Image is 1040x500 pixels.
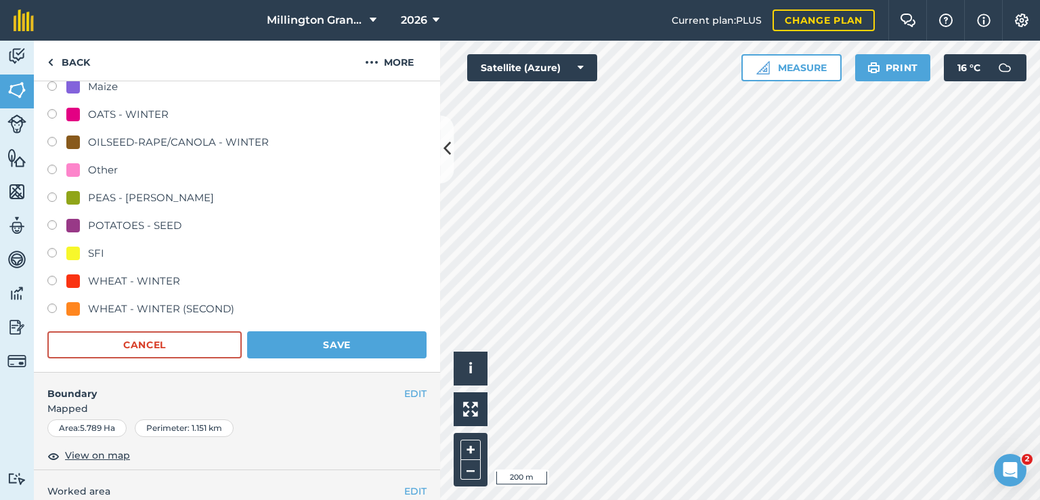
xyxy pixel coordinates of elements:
button: Cancel [47,331,242,358]
div: POTATOES - SEED [88,217,181,234]
img: svg+xml;base64,PD94bWwgdmVyc2lvbj0iMS4wIiBlbmNvZGluZz0idXRmLTgiPz4KPCEtLSBHZW5lcmF0b3I6IEFkb2JlIE... [7,317,26,337]
span: Worked area [47,484,427,499]
img: svg+xml;base64,PHN2ZyB4bWxucz0iaHR0cDovL3d3dy53My5vcmcvMjAwMC9zdmciIHdpZHRoPSIxNyIgaGVpZ2h0PSIxNy... [977,12,991,28]
button: – [460,460,481,480]
div: Perimeter : 1.151 km [135,419,234,437]
img: svg+xml;base64,PHN2ZyB4bWxucz0iaHR0cDovL3d3dy53My5vcmcvMjAwMC9zdmciIHdpZHRoPSI5IiBoZWlnaHQ9IjI0Ii... [47,54,53,70]
span: View on map [65,448,130,463]
img: svg+xml;base64,PD94bWwgdmVyc2lvbj0iMS4wIiBlbmNvZGluZz0idXRmLTgiPz4KPCEtLSBHZW5lcmF0b3I6IEFkb2JlIE... [7,114,26,133]
img: svg+xml;base64,PHN2ZyB4bWxucz0iaHR0cDovL3d3dy53My5vcmcvMjAwMC9zdmciIHdpZHRoPSI1NiIgaGVpZ2h0PSI2MC... [7,182,26,202]
img: svg+xml;base64,PHN2ZyB4bWxucz0iaHR0cDovL3d3dy53My5vcmcvMjAwMC9zdmciIHdpZHRoPSI1NiIgaGVpZ2h0PSI2MC... [7,80,26,100]
button: 16 °C [944,54,1026,81]
img: svg+xml;base64,PD94bWwgdmVyc2lvbj0iMS4wIiBlbmNvZGluZz0idXRmLTgiPz4KPCEtLSBHZW5lcmF0b3I6IEFkb2JlIE... [7,352,26,371]
h4: Boundary [34,373,404,401]
div: Other [88,162,118,178]
img: svg+xml;base64,PD94bWwgdmVyc2lvbj0iMS4wIiBlbmNvZGluZz0idXRmLTgiPz4KPCEtLSBHZW5lcmF0b3I6IEFkb2JlIE... [7,283,26,304]
span: Current plan : PLUS [672,13,762,28]
img: svg+xml;base64,PHN2ZyB4bWxucz0iaHR0cDovL3d3dy53My5vcmcvMjAwMC9zdmciIHdpZHRoPSIxOSIgaGVpZ2h0PSIyNC... [867,60,880,76]
img: Four arrows, one pointing top left, one top right, one bottom right and the last bottom left [463,402,478,417]
div: WHEAT - WINTER [88,273,180,289]
div: SFI [88,245,104,262]
div: OILSEED-RAPE/CANOLA - WINTER [88,134,269,150]
iframe: Intercom live chat [994,454,1026,486]
img: svg+xml;base64,PD94bWwgdmVyc2lvbj0iMS4wIiBlbmNvZGluZz0idXRmLTgiPz4KPCEtLSBHZW5lcmF0b3I6IEFkb2JlIE... [7,46,26,66]
span: 16 ° C [957,54,980,81]
button: Print [855,54,931,81]
button: EDIT [404,386,427,401]
img: A cog icon [1014,14,1030,27]
div: PEAS - [PERSON_NAME] [88,190,214,206]
span: i [469,360,473,377]
img: svg+xml;base64,PHN2ZyB4bWxucz0iaHR0cDovL3d3dy53My5vcmcvMjAwMC9zdmciIHdpZHRoPSI1NiIgaGVpZ2h0PSI2MC... [7,148,26,168]
div: Area : 5.789 Ha [47,419,127,437]
img: svg+xml;base64,PD94bWwgdmVyc2lvbj0iMS4wIiBlbmNvZGluZz0idXRmLTgiPz4KPCEtLSBHZW5lcmF0b3I6IEFkb2JlIE... [991,54,1018,81]
img: A question mark icon [938,14,954,27]
img: fieldmargin Logo [14,9,34,31]
span: 2026 [401,12,427,28]
button: View on map [47,448,130,464]
img: svg+xml;base64,PHN2ZyB4bWxucz0iaHR0cDovL3d3dy53My5vcmcvMjAwMC9zdmciIHdpZHRoPSIyMCIgaGVpZ2h0PSIyNC... [365,54,378,70]
img: svg+xml;base64,PD94bWwgdmVyc2lvbj0iMS4wIiBlbmNvZGluZz0idXRmLTgiPz4KPCEtLSBHZW5lcmF0b3I6IEFkb2JlIE... [7,215,26,236]
div: Maize [88,79,118,95]
img: Ruler icon [756,61,770,75]
button: Measure [741,54,842,81]
button: + [460,440,481,460]
img: Two speech bubbles overlapping with the left bubble in the forefront [900,14,916,27]
button: Save [247,331,427,358]
button: More [339,41,440,81]
img: svg+xml;base64,PD94bWwgdmVyc2lvbj0iMS4wIiBlbmNvZGluZz0idXRmLTgiPz4KPCEtLSBHZW5lcmF0b3I6IEFkb2JlIE... [7,472,26,485]
div: WHEAT - WINTER (SECOND) [88,301,234,317]
span: Millington Grange [267,12,364,28]
span: Mapped [34,401,440,416]
button: EDIT [404,484,427,499]
button: i [454,352,487,386]
a: Back [34,41,104,81]
button: Satellite (Azure) [467,54,597,81]
img: svg+xml;base64,PD94bWwgdmVyc2lvbj0iMS4wIiBlbmNvZGluZz0idXRmLTgiPz4KPCEtLSBHZW5lcmF0b3I6IEFkb2JlIE... [7,249,26,270]
a: Change plan [773,9,875,31]
span: 2 [1022,454,1033,465]
div: OATS - WINTER [88,106,169,123]
img: svg+xml;base64,PHN2ZyB4bWxucz0iaHR0cDovL3d3dy53My5vcmcvMjAwMC9zdmciIHdpZHRoPSIxOCIgaGVpZ2h0PSIyNC... [47,448,60,464]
